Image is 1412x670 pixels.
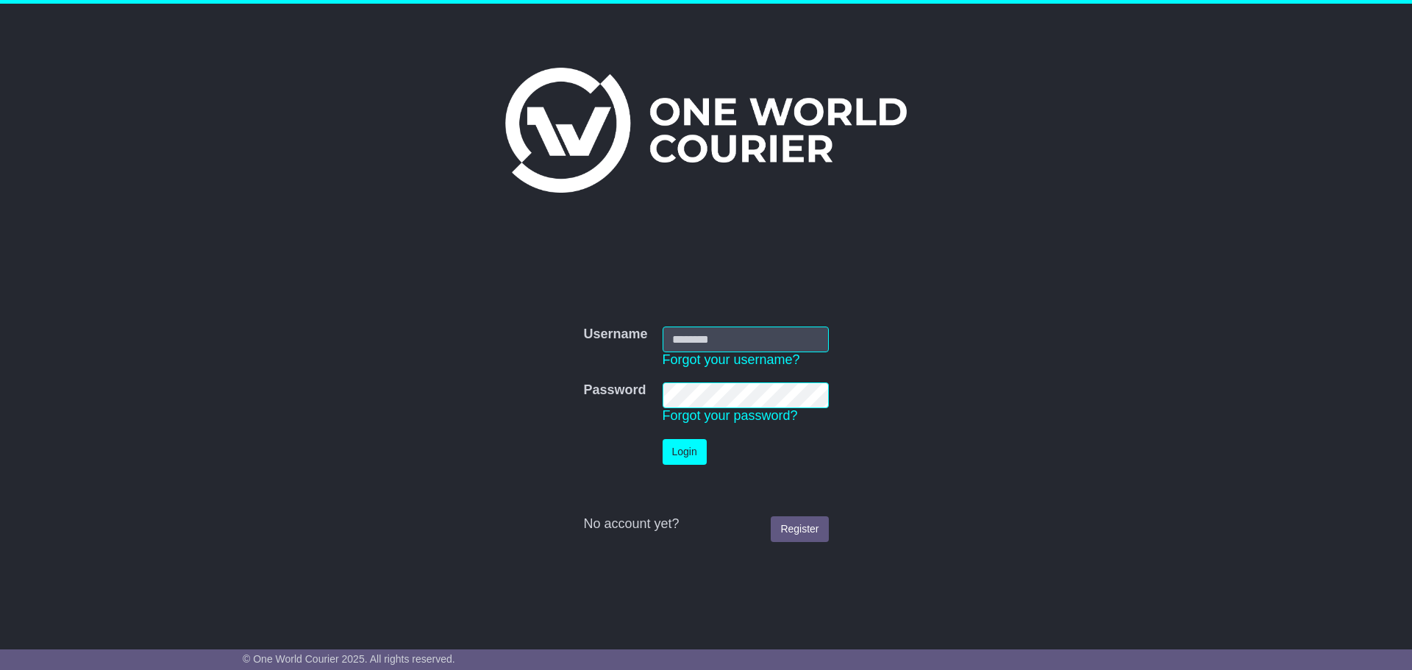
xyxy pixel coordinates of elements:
a: Forgot your password? [663,408,798,423]
div: No account yet? [583,516,828,532]
label: Password [583,382,646,399]
span: © One World Courier 2025. All rights reserved. [243,653,455,665]
img: One World [505,68,907,193]
label: Username [583,327,647,343]
a: Forgot your username? [663,352,800,367]
button: Login [663,439,707,465]
a: Register [771,516,828,542]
